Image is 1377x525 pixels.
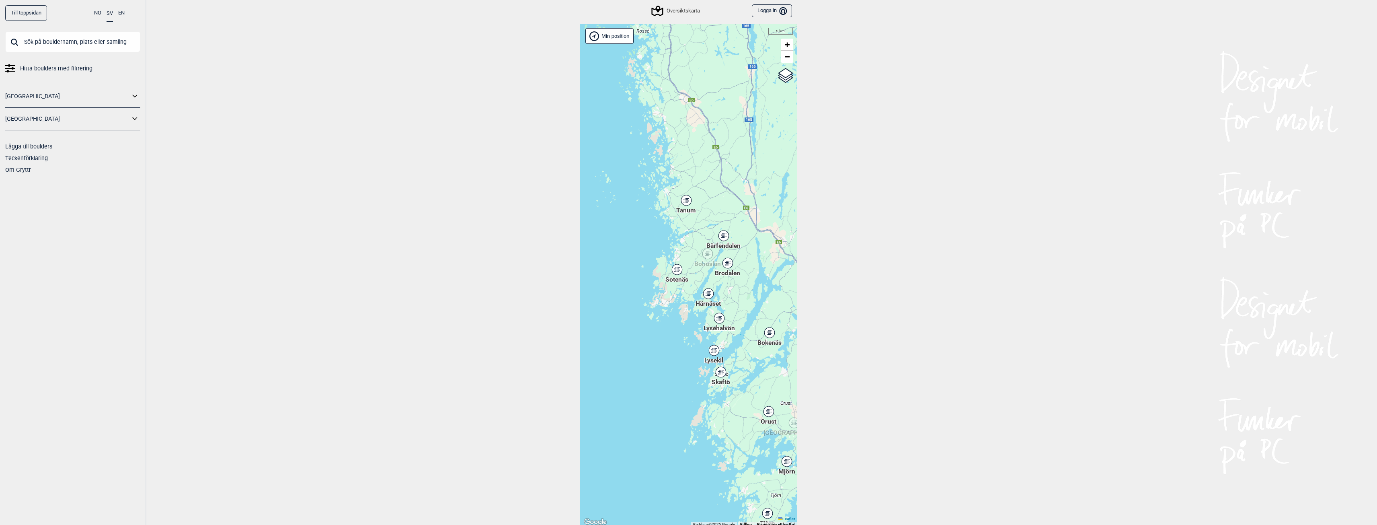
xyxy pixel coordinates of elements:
[712,348,716,353] div: Lysekil
[781,39,793,51] a: Zoom in
[721,233,726,238] div: Bärfendalen
[778,517,795,521] a: Leaflet
[585,28,634,44] div: Vis min position
[705,251,710,256] div: Bohuslän
[792,420,796,425] div: [GEOGRAPHIC_DATA]
[767,330,772,335] div: Bokenäs
[684,198,689,203] div: Tanum
[5,31,140,52] input: Sök på bouldernamn, plats eller samling
[94,5,101,21] button: NO
[5,91,130,102] a: [GEOGRAPHIC_DATA]
[675,267,679,272] div: Sotenäs
[725,261,730,266] div: Brodalen
[778,67,793,84] a: Layers
[717,316,722,321] div: Lysehalvön
[5,5,47,21] a: Till toppsidan
[752,4,792,18] button: Logga in
[118,5,125,21] button: EN
[5,167,31,173] a: Om Gryttr
[653,6,700,16] div: Översiktskarta
[784,459,789,464] div: Mjörn
[5,113,130,125] a: [GEOGRAPHIC_DATA]
[765,511,770,516] div: Tjörn
[5,155,48,161] a: Teckenförklaring
[706,291,711,296] div: Härnäset
[781,51,793,63] a: Zoom out
[5,143,52,150] a: Lägga till boulders
[768,28,793,35] div: 5 km
[766,409,771,414] div: Orust
[718,370,723,375] div: Skaftö
[784,39,790,49] span: +
[5,63,140,74] a: Hitta boulders med filtrering
[784,51,790,62] span: −
[20,63,92,74] span: Hitta boulders med filtrering
[107,5,113,22] button: SV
